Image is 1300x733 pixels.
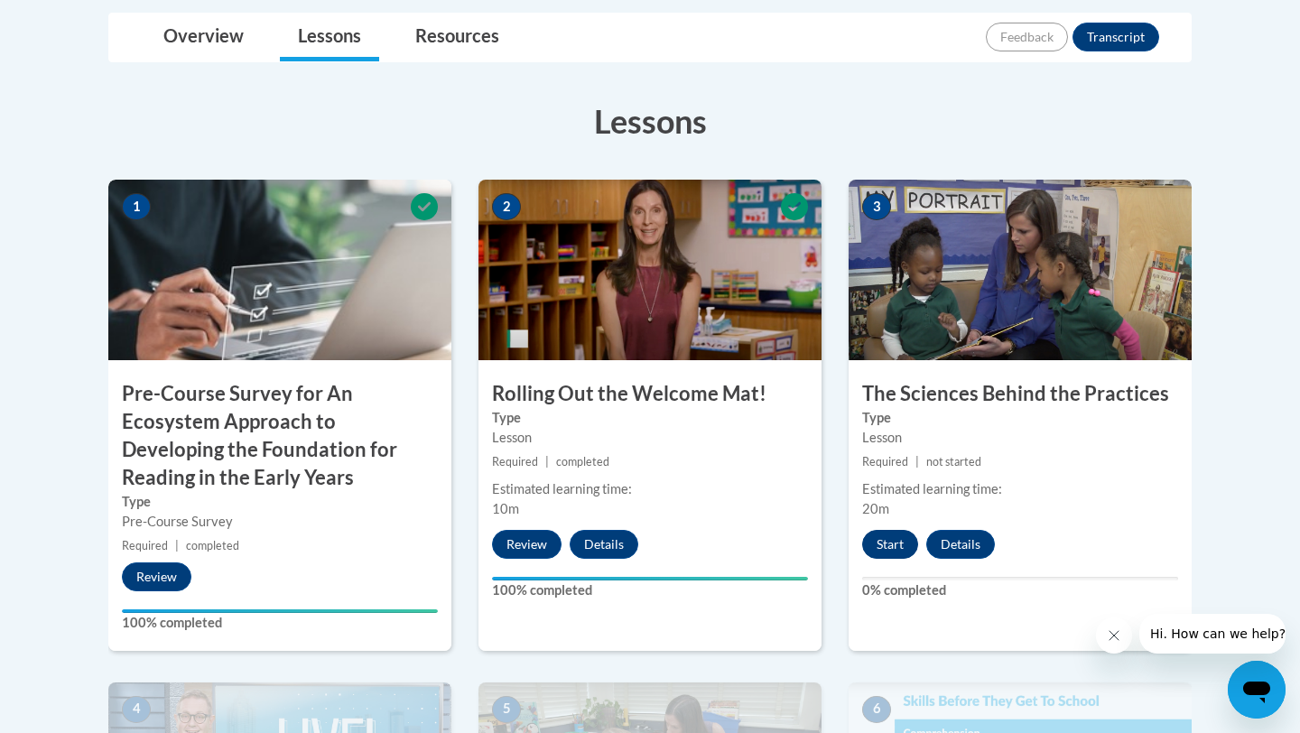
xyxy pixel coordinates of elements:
span: 20m [862,501,889,516]
span: 6 [862,696,891,723]
a: Lessons [280,14,379,61]
span: 10m [492,501,519,516]
button: Start [862,530,918,559]
div: Estimated learning time: [492,479,808,499]
img: Course Image [108,180,451,360]
button: Transcript [1072,23,1159,51]
a: Resources [397,14,517,61]
button: Review [492,530,562,559]
button: Review [122,562,191,591]
span: 3 [862,193,891,220]
div: Estimated learning time: [862,479,1178,499]
img: Course Image [849,180,1192,360]
label: Type [122,492,438,512]
div: Lesson [492,428,808,448]
span: Required [862,455,908,469]
label: 100% completed [492,580,808,600]
iframe: Close message [1096,617,1132,654]
span: completed [556,455,609,469]
button: Details [926,530,995,559]
label: 0% completed [862,580,1178,600]
label: Type [862,408,1178,428]
img: Course Image [478,180,822,360]
span: 5 [492,696,521,723]
div: Pre-Course Survey [122,512,438,532]
div: Your progress [122,609,438,613]
span: Required [492,455,538,469]
span: Required [122,539,168,552]
h3: Lessons [108,98,1192,144]
span: not started [926,455,981,469]
button: Details [570,530,638,559]
span: 4 [122,696,151,723]
a: Overview [145,14,262,61]
h3: Rolling Out the Welcome Mat! [478,380,822,408]
span: | [175,539,179,552]
span: completed [186,539,239,552]
iframe: Button to launch messaging window [1228,661,1286,719]
h3: The Sciences Behind the Practices [849,380,1192,408]
div: Lesson [862,428,1178,448]
button: Feedback [986,23,1068,51]
span: 1 [122,193,151,220]
label: Type [492,408,808,428]
span: | [545,455,549,469]
span: 2 [492,193,521,220]
h3: Pre-Course Survey for An Ecosystem Approach to Developing the Foundation for Reading in the Early... [108,380,451,491]
div: Your progress [492,577,808,580]
span: | [915,455,919,469]
label: 100% completed [122,613,438,633]
iframe: Message from company [1139,614,1286,654]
